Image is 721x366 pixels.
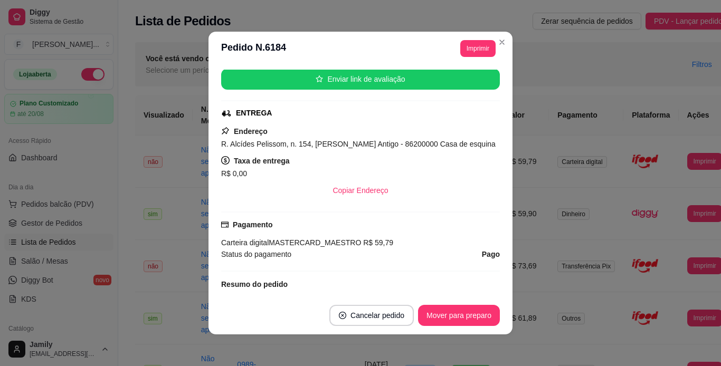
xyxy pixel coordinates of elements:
span: dollar [221,156,230,165]
strong: Endereço [234,127,268,136]
span: close-circle [339,312,346,319]
button: Copiar Endereço [324,180,396,201]
strong: Pagamento [233,220,272,229]
strong: Pago [482,250,500,258]
span: credit-card [221,221,229,228]
span: R$ 0,00 [221,169,247,178]
h3: Pedido N. 6184 [221,40,286,57]
button: Mover para preparo [418,305,500,326]
button: Close [494,34,510,51]
strong: Resumo do pedido [221,280,288,288]
button: close-circleCancelar pedido [329,305,414,326]
div: ENTREGA [236,108,272,119]
span: R$ 59,79 [361,238,393,247]
button: Imprimir [460,40,496,57]
span: star [316,75,323,83]
span: Status do pagamento [221,248,291,260]
span: Carteira digital MASTERCARD_MAESTRO [221,238,361,247]
span: pushpin [221,127,230,135]
strong: Taxa de entrega [234,157,290,165]
span: R. Alcídes Pelissom, n. 154, [PERSON_NAME] Antigo - 86200000 Casa de esquina [221,140,496,148]
button: starEnviar link de avaliação [221,69,500,90]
